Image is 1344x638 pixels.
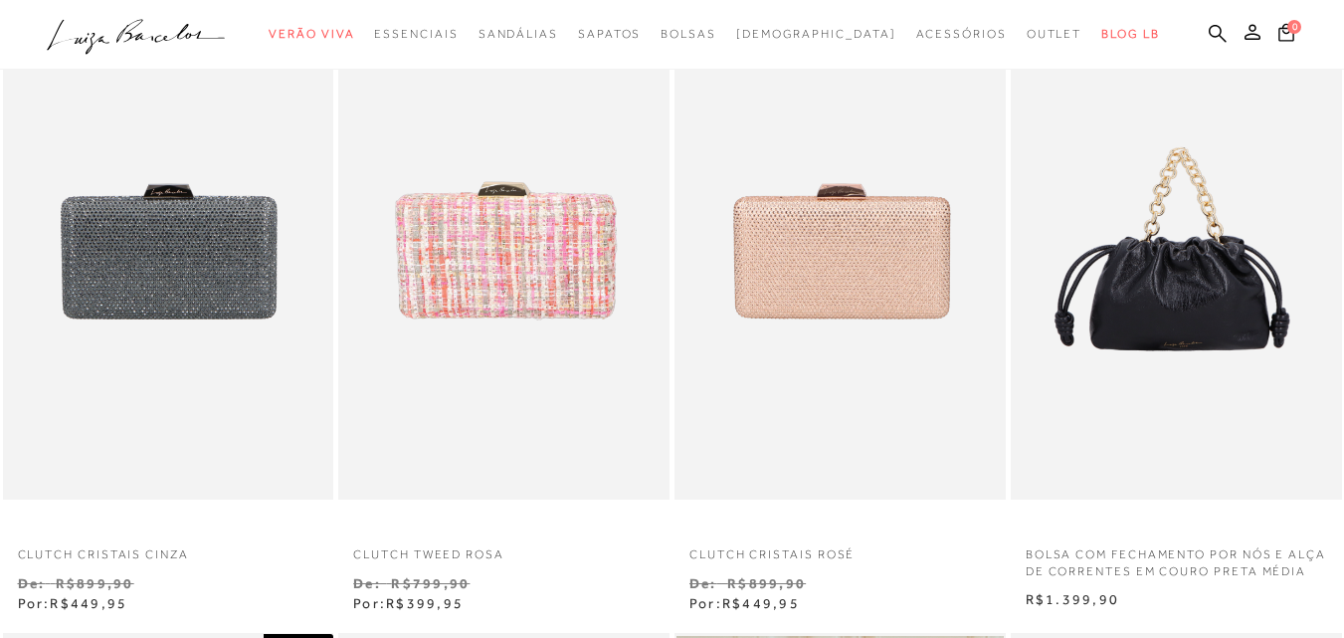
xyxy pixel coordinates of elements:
[391,575,470,591] small: R$799,90
[353,575,381,591] small: De:
[916,16,1007,53] a: categoryNavScreenReaderText
[1013,6,1340,497] img: BOLSA COM FECHAMENTO POR NÓS E ALÇA DE CORRENTES EM COURO PRETA MÉDIA
[374,27,458,41] span: Essenciais
[1026,591,1119,607] span: R$1.399,90
[727,575,806,591] small: R$899,90
[676,6,1004,497] img: CLUTCH CRISTAIS ROSÉ
[479,16,558,53] a: categoryNavScreenReaderText
[722,595,800,611] span: R$449,95
[1101,27,1159,41] span: BLOG LB
[50,595,127,611] span: R$449,95
[578,16,641,53] a: categoryNavScreenReaderText
[56,575,134,591] small: R$899,90
[386,595,464,611] span: R$399,95
[5,6,332,497] img: CLUTCH CRISTAIS CINZA
[269,16,354,53] a: categoryNavScreenReaderText
[674,534,1006,563] a: CLUTCH CRISTAIS ROSÉ
[578,27,641,41] span: Sapatos
[479,27,558,41] span: Sandálias
[916,27,1007,41] span: Acessórios
[269,27,354,41] span: Verão Viva
[1287,20,1301,34] span: 0
[18,595,128,611] span: Por:
[689,595,800,611] span: Por:
[736,16,896,53] a: noSubCategoriesText
[374,16,458,53] a: categoryNavScreenReaderText
[18,575,46,591] small: De:
[661,27,716,41] span: Bolsas
[661,16,716,53] a: categoryNavScreenReaderText
[1027,16,1082,53] a: categoryNavScreenReaderText
[1011,534,1342,580] a: BOLSA COM FECHAMENTO POR NÓS E ALÇA DE CORRENTES EM COURO PRETA MÉDIA
[1027,27,1082,41] span: Outlet
[338,534,670,563] a: CLUTCH TWEED ROSA
[736,27,896,41] span: [DEMOGRAPHIC_DATA]
[1101,16,1159,53] a: BLOG LB
[340,6,668,497] img: CLUTCH TWEED ROSA
[353,595,464,611] span: Por:
[689,575,717,591] small: De:
[3,534,334,563] a: CLUTCH CRISTAIS CINZA
[1272,22,1300,49] button: 0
